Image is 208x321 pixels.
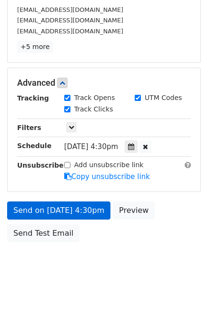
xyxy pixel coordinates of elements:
small: [EMAIL_ADDRESS][DOMAIN_NAME] [17,17,123,24]
small: [EMAIL_ADDRESS][DOMAIN_NAME] [17,28,123,35]
h5: Advanced [17,78,191,88]
a: Preview [113,201,155,220]
a: Send Test Email [7,224,79,242]
strong: Tracking [17,94,49,102]
strong: Schedule [17,142,51,150]
label: Track Clicks [74,104,113,114]
strong: Filters [17,124,41,131]
label: Add unsubscribe link [74,160,144,170]
a: +5 more [17,41,53,53]
label: UTM Codes [145,93,182,103]
label: Track Opens [74,93,115,103]
span: [DATE] 4:30pm [64,142,118,151]
small: [EMAIL_ADDRESS][DOMAIN_NAME] [17,6,123,13]
a: Copy unsubscribe link [64,172,150,181]
strong: Unsubscribe [17,161,64,169]
iframe: Chat Widget [160,275,208,321]
a: Send on [DATE] 4:30pm [7,201,110,220]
